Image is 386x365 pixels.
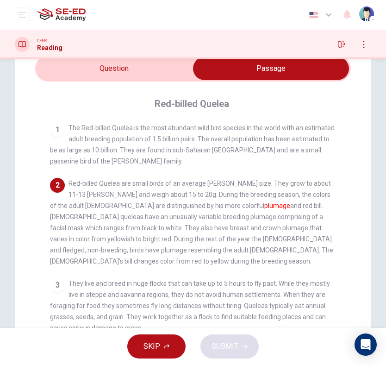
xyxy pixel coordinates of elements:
img: en [308,12,319,19]
font: plumage [264,202,290,209]
h4: Red-billed Quelea [155,96,229,111]
span: The Red-billed Quelea is the most abundant wild bird species in the world with an estimated adult... [50,124,335,165]
div: 2 [50,178,65,193]
img: SE-ED Academy logo [37,6,86,24]
span: CEFR [37,38,47,44]
img: Profile picture [359,6,374,21]
span: SKIP [143,340,160,353]
button: open mobile menu [15,7,30,22]
div: 3 [50,278,65,293]
h1: Reading [37,44,62,51]
div: Open Intercom Messenger [355,334,377,356]
div: 1 [50,122,65,137]
button: SKIP [127,334,186,359]
span: Red-billed Quelea are small birds of an average [PERSON_NAME] size. They grow to about 11-13 [PER... [50,180,333,265]
span: They live and breed in huge flocks that can take up to 5 hours to fly past. While they mostly liv... [50,280,330,332]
